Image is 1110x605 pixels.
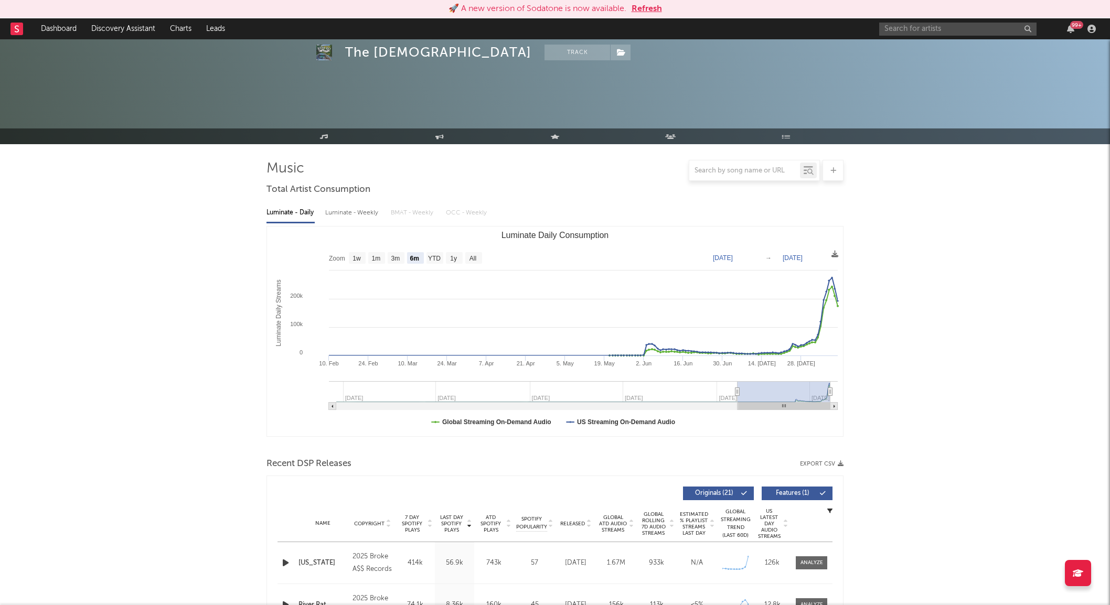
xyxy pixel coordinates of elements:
text: 100k [290,321,303,327]
text: 5. May [557,360,574,366]
a: Dashboard [34,18,84,39]
text: 21. Apr [517,360,535,366]
div: N/A [679,558,714,568]
div: 56.9k [437,558,472,568]
text: Zoom [329,255,345,262]
div: 1.67M [599,558,634,568]
button: Refresh [632,3,662,15]
text: 28. [DATE] [787,360,815,366]
span: US Latest Day Audio Streams [756,508,782,539]
text: Luminate Daily Streams [275,279,282,346]
div: Global Streaming Trend (Last 60D) [720,508,751,539]
button: 99+ [1067,25,1074,33]
span: Global Rolling 7D Audio Streams [639,511,668,536]
div: Luminate - Weekly [325,204,380,222]
a: Discovery Assistant [84,18,163,39]
div: The [DEMOGRAPHIC_DATA] [345,45,531,60]
text: 3m [391,255,400,262]
div: 743k [477,558,511,568]
div: 933k [639,558,674,568]
text: US Streaming On-Demand Audio [577,418,675,426]
text: 16. Jun [674,360,692,366]
svg: Luminate Daily Consumption [267,226,843,436]
text: 30. Jun [713,360,732,366]
button: Track [545,45,610,60]
div: Luminate - Daily [266,204,315,222]
button: Originals(21) [683,487,754,500]
text: 14. [DATE] [748,360,776,366]
div: Name [298,520,347,527]
text: 19. May [594,360,615,366]
text: [DATE] [713,254,733,262]
span: Total Artist Consumption [266,183,370,196]
text: Luminate Daily Consumption [501,231,609,240]
a: Leads [199,18,232,39]
input: Search for artists [879,23,1037,36]
text: 200k [290,293,303,299]
text: [DATE] [783,254,803,262]
span: Last Day Spotify Plays [437,514,465,533]
span: Features ( 1 ) [769,490,817,496]
div: 2025 Broke A$$ Records [353,550,393,576]
div: 414k [398,558,432,568]
span: Recent DSP Releases [266,458,351,470]
div: 99 + [1070,21,1083,29]
text: 2. Jun [636,360,652,366]
a: Charts [163,18,199,39]
span: Copyright [354,521,385,527]
text: 1y [450,255,457,262]
text: 6m [410,255,419,262]
div: 🚀 A new version of Sodatone is now available. [449,3,626,15]
div: 126k [756,558,788,568]
text: 24. Feb [358,360,378,366]
text: 1w [353,255,361,262]
text: 10. Feb [319,360,338,366]
span: Global ATD Audio Streams [599,514,627,533]
text: 10. Mar [398,360,418,366]
span: 7 Day Spotify Plays [398,514,426,533]
text: 24. Mar [437,360,457,366]
text: 0 [300,349,303,355]
text: All [469,255,476,262]
span: Originals ( 21 ) [690,490,738,496]
span: Estimated % Playlist Streams Last Day [679,511,708,536]
text: Global Streaming On-Demand Audio [442,418,551,426]
text: YTD [428,255,441,262]
span: Spotify Popularity [516,515,547,531]
button: Export CSV [800,461,844,467]
div: [DATE] [558,558,593,568]
button: Features(1) [762,487,832,500]
span: ATD Spotify Plays [477,514,505,533]
text: → [765,254,772,262]
text: 7. Apr [479,360,494,366]
input: Search by song name or URL [689,167,800,175]
a: [US_STATE] [298,558,347,568]
div: 57 [516,558,553,568]
text: 1m [372,255,381,262]
span: Released [560,521,585,527]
